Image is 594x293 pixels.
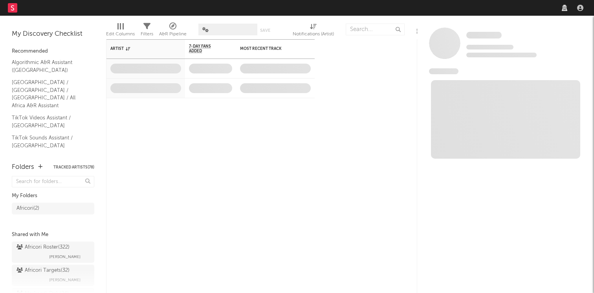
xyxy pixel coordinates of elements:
[53,165,94,169] button: Tracked Artists(78)
[260,28,270,33] button: Save
[293,29,334,39] div: Notifications (Artist)
[12,78,86,110] a: [GEOGRAPHIC_DATA] / [GEOGRAPHIC_DATA] / [GEOGRAPHIC_DATA] / All Africa A&R Assistant
[12,191,94,201] div: My Folders
[16,266,70,275] div: Africori Targets ( 32 )
[466,31,502,39] a: Some Artist
[16,243,70,252] div: Africori Roster ( 322 )
[110,46,169,51] div: Artist
[106,29,135,39] div: Edit Columns
[466,45,513,49] span: Tracking Since: [DATE]
[12,58,86,74] a: Algorithmic A&R Assistant ([GEOGRAPHIC_DATA])
[293,20,334,42] div: Notifications (Artist)
[12,242,94,263] a: Africori Roster(322)[PERSON_NAME]
[106,20,135,42] div: Edit Columns
[466,32,502,38] span: Some Artist
[12,114,86,130] a: TikTok Videos Assistant / [GEOGRAPHIC_DATA]
[12,163,34,172] div: Folders
[141,29,153,39] div: Filters
[429,68,458,74] span: News Feed
[12,265,94,286] a: Africori Targets(32)[PERSON_NAME]
[12,230,94,240] div: Shared with Me
[12,29,94,39] div: My Discovery Checklist
[240,46,299,51] div: Most Recent Track
[49,252,81,262] span: [PERSON_NAME]
[49,275,81,285] span: [PERSON_NAME]
[12,203,94,214] a: Africori(2)
[16,204,39,213] div: Africori ( 2 )
[159,29,187,39] div: A&R Pipeline
[159,20,187,42] div: A&R Pipeline
[12,134,86,150] a: TikTok Sounds Assistant / [GEOGRAPHIC_DATA]
[346,24,405,35] input: Search...
[189,44,220,53] span: 7-Day Fans Added
[466,53,537,57] span: 0 fans last week
[12,176,94,187] input: Search for folders...
[12,47,94,56] div: Recommended
[141,20,153,42] div: Filters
